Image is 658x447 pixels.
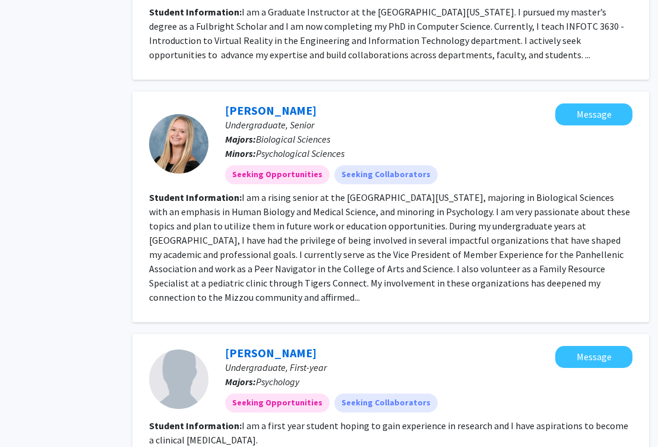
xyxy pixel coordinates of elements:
span: Biological Sciences [256,133,330,145]
iframe: Chat [9,394,50,438]
a: [PERSON_NAME] [225,103,317,118]
span: Psychology [256,376,299,388]
fg-read-more: I am a rising senior at the [GEOGRAPHIC_DATA][US_STATE], majoring in Biological Sciences with an ... [149,191,630,303]
b: Minors: [225,147,256,159]
mat-chip: Seeking Collaborators [334,165,438,184]
mat-chip: Seeking Opportunities [225,165,330,184]
button: Message Mallory Jones [555,103,632,125]
span: Undergraduate, Senior [225,119,314,131]
b: Student Information: [149,6,242,18]
fg-read-more: I am a Graduate Instructor at the [GEOGRAPHIC_DATA][US_STATE]. I pursued my master’s degree as a ... [149,6,624,61]
span: Psychological Sciences [256,147,344,159]
mat-chip: Seeking Opportunities [225,394,330,413]
b: Majors: [225,376,256,388]
mat-chip: Seeking Collaborators [334,394,438,413]
b: Majors: [225,133,256,145]
fg-read-more: I am a first year student hoping to gain experience in research and I have aspirations to become ... [149,420,628,446]
button: Message Anna Cleland [555,346,632,368]
a: [PERSON_NAME] [225,345,317,360]
b: Student Information: [149,191,242,203]
b: Student Information: [149,420,242,432]
span: Undergraduate, First-year [225,361,327,373]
